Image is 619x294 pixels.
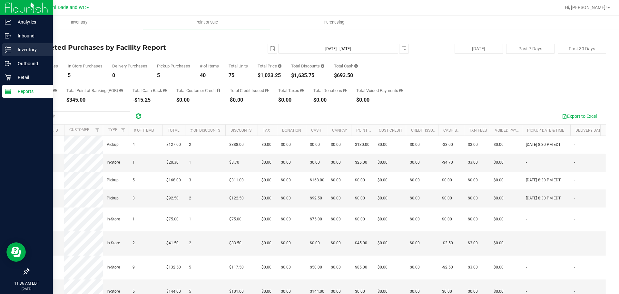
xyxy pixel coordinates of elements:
[3,280,50,286] p: 11:36 AM EDT
[166,195,179,201] span: $92.50
[189,159,191,166] span: 1
[261,177,271,183] span: $0.00
[334,73,358,78] div: $693.50
[494,264,504,270] span: $0.00
[107,216,120,222] span: In-Store
[133,240,135,246] span: 2
[229,195,244,201] span: $122.50
[5,60,11,67] inline-svg: Outbound
[291,73,324,78] div: $1,635.75
[263,128,270,133] a: Tax
[11,18,50,26] p: Analytics
[355,264,367,270] span: $85.00
[231,128,251,133] a: Discounts
[69,127,89,132] a: Customer
[300,88,304,93] i: Sum of the total taxes for all purchases in the date range.
[133,97,167,103] div: -$15.25
[68,73,103,78] div: 5
[281,177,291,183] span: $0.00
[558,111,601,122] button: Export to Excel
[469,128,487,133] a: Txn Fees
[526,240,527,246] span: -
[278,64,281,68] i: Sum of the total prices of all purchases in the date range.
[5,74,11,81] inline-svg: Retail
[468,142,478,148] span: $3.00
[355,142,369,148] span: $130.00
[281,142,291,148] span: $0.00
[355,177,365,183] span: $0.00
[107,264,120,270] span: In-Store
[11,46,50,54] p: Inventory
[143,15,270,29] a: Point of Sale
[378,142,388,148] span: $0.00
[526,159,527,166] span: -
[468,216,478,222] span: $0.00
[574,195,575,201] span: -
[354,64,358,68] i: Sum of the successful, non-voided cash payment transactions for all purchases in the date range. ...
[189,216,191,222] span: 1
[53,88,57,93] i: Sum of the successful, non-voided CanPay payment transactions for all purchases in the date range.
[112,64,147,68] div: Delivery Purchases
[200,64,219,68] div: # of Items
[378,240,388,246] span: $0.00
[574,159,575,166] span: -
[558,44,606,54] button: Past 30 Days
[166,264,181,270] span: $132.50
[34,111,130,121] input: Search...
[442,177,452,183] span: $0.00
[187,19,227,25] span: Point of Sale
[258,73,281,78] div: $1,023.25
[11,87,50,95] p: Reports
[526,177,561,183] span: [DATE] 8:30 PM EDT
[378,216,388,222] span: $0.00
[291,64,324,68] div: Total Discounts
[261,240,271,246] span: $0.00
[258,64,281,68] div: Total Price
[310,142,320,148] span: $0.00
[310,264,322,270] span: $50.00
[229,216,241,222] span: $75.00
[229,240,241,246] span: $83.50
[574,142,575,148] span: -
[574,177,575,183] span: -
[133,216,135,222] span: 1
[282,128,301,133] a: Donation
[331,142,341,148] span: $0.00
[410,177,420,183] span: $0.00
[66,97,123,103] div: $345.00
[166,240,179,246] span: $41.50
[494,159,504,166] span: $0.00
[278,97,304,103] div: $0.00
[495,128,527,133] a: Voided Payment
[28,44,221,51] h4: Completed Purchases by Facility Report
[494,216,504,222] span: $0.00
[331,264,341,270] span: $0.00
[468,195,478,201] span: $0.00
[313,88,347,93] div: Total Donations
[331,195,341,201] span: $0.00
[278,88,304,93] div: Total Taxes
[200,73,219,78] div: 40
[68,64,103,68] div: In Store Purchases
[526,216,527,222] span: -
[133,88,167,93] div: Total Cash Back
[334,64,358,68] div: Total Cash
[5,33,11,39] inline-svg: Inbound
[176,88,220,93] div: Total Customer Credit
[189,195,191,201] span: 2
[261,195,271,201] span: $0.00
[379,128,402,133] a: Cust Credit
[310,159,320,166] span: $0.00
[270,15,398,29] a: Purchasing
[265,88,269,93] i: Sum of all account credit issued for all refunds from returned purchases in the date range.
[443,128,465,133] a: Cash Back
[157,64,190,68] div: Pickup Purchases
[107,177,119,183] span: Pickup
[527,128,564,133] a: Pickup Date & Time
[311,128,321,133] a: Cash
[281,159,291,166] span: $0.00
[332,128,347,133] a: CanPay
[399,88,403,93] i: Sum of all voided payment transaction amounts, excluding tips and transaction fees, for all purch...
[321,64,324,68] i: Sum of the discount values applied to the all purchases in the date range.
[62,19,96,25] span: Inventory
